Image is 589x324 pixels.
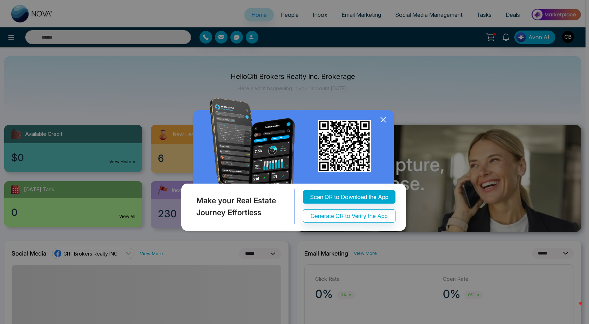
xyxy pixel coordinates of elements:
iframe: Intercom live chat [565,300,582,317]
div: Make your Real Estate Journey Effortless [180,189,294,224]
img: QRModal [180,98,409,234]
img: qr_for_download_app.png [318,120,371,172]
button: Scan QR to Download the App [303,190,395,204]
button: Generate QR to Verify the App [303,209,395,223]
